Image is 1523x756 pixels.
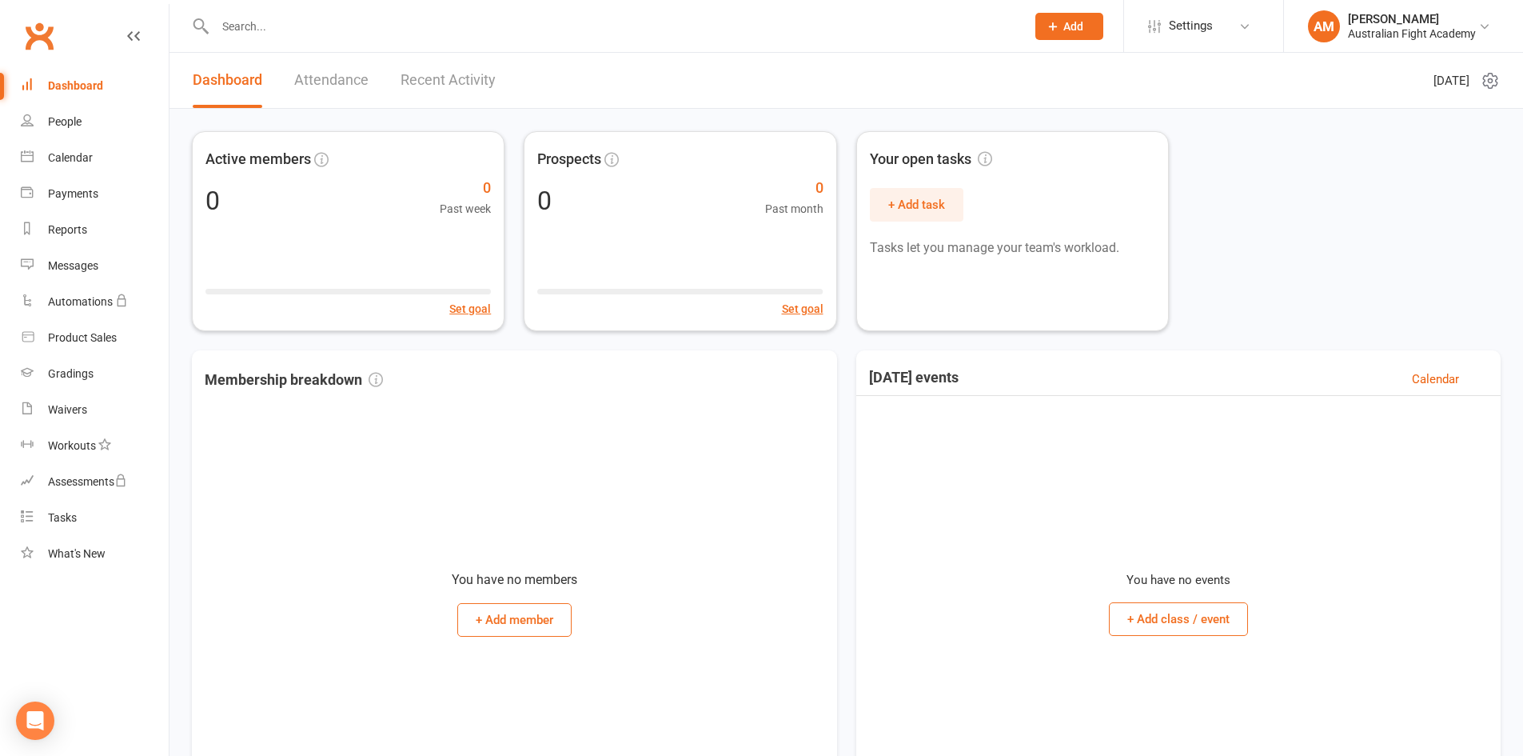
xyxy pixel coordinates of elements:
[1433,71,1469,90] span: [DATE]
[205,370,383,390] h3: Membership breakdown
[765,200,823,218] span: Past month
[210,15,1015,38] input: Search...
[21,176,169,212] a: Payments
[870,148,992,171] span: Your open tasks
[21,428,169,464] a: Workouts
[21,104,169,140] a: People
[205,188,220,214] div: 0
[48,403,87,416] div: Waivers
[537,148,601,171] span: Prospects
[21,248,169,284] a: Messages
[1126,570,1230,590] p: You have no events
[401,53,496,108] a: Recent Activity
[21,536,169,572] a: What's New
[21,68,169,104] a: Dashboard
[1348,12,1476,26] div: [PERSON_NAME]
[48,259,98,272] div: Messages
[870,238,1155,258] p: Tasks let you manage your team's workload.
[205,148,311,171] span: Active members
[1063,20,1083,33] span: Add
[1169,8,1213,44] span: Settings
[48,187,98,200] div: Payments
[193,53,262,108] a: Dashboard
[457,603,572,637] button: + Add member
[19,16,59,56] a: Clubworx
[1035,13,1103,40] button: Add
[870,188,963,222] button: + Add task
[440,200,491,218] span: Past week
[48,79,103,92] div: Dashboard
[48,475,127,488] div: Assessments
[48,331,117,344] div: Product Sales
[21,356,169,392] a: Gradings
[1109,602,1248,636] button: + Add class / event
[765,177,823,200] span: 0
[21,284,169,320] a: Automations
[16,702,54,740] div: Open Intercom Messenger
[21,464,169,500] a: Assessments
[21,320,169,356] a: Product Sales
[440,177,491,200] span: 0
[21,392,169,428] a: Waivers
[294,53,369,108] a: Attendance
[48,151,93,164] div: Calendar
[48,115,82,128] div: People
[782,300,823,318] button: Set goal
[48,511,77,524] div: Tasks
[449,300,491,318] button: Set goal
[869,370,959,389] h3: [DATE] events
[48,367,94,380] div: Gradings
[1348,26,1476,41] div: Australian Fight Academy
[21,212,169,248] a: Reports
[21,140,169,176] a: Calendar
[21,500,169,536] a: Tasks
[1308,10,1340,42] div: AM
[452,570,577,590] p: You have no members
[537,188,552,214] div: 0
[48,439,96,452] div: Workouts
[1412,370,1459,389] a: Calendar
[48,547,106,560] div: What's New
[48,223,87,236] div: Reports
[48,295,113,308] div: Automations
